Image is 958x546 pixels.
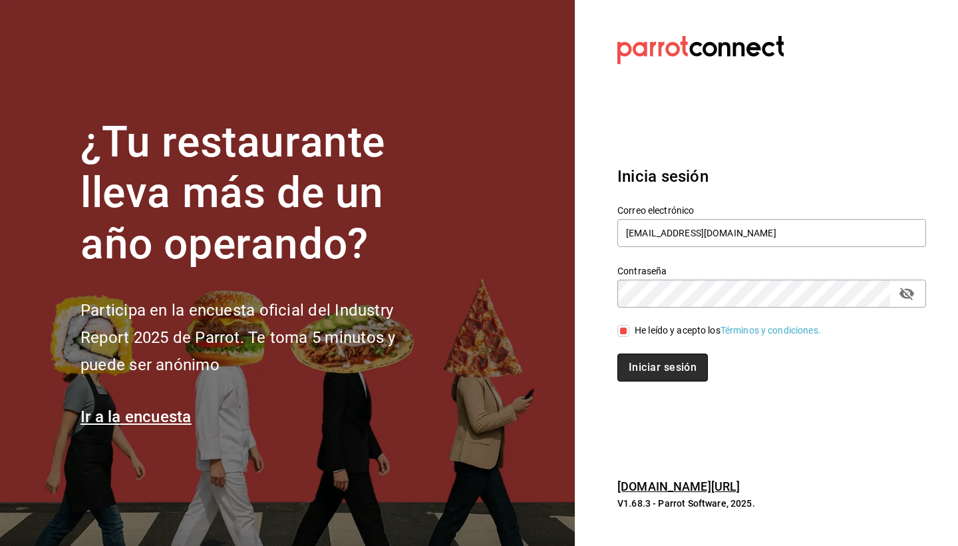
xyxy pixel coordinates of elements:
p: V1.68.3 - Parrot Software, 2025. [617,497,926,510]
h2: Participa en la encuesta oficial del Industry Report 2025 de Parrot. Te toma 5 minutos y puede se... [80,297,440,378]
a: Términos y condiciones. [720,325,821,336]
h1: ¿Tu restaurante lleva más de un año operando? [80,117,440,270]
button: passwordField [895,282,918,305]
a: [DOMAIN_NAME][URL] [617,479,740,493]
input: Ingresa tu correo electrónico [617,219,926,247]
div: He leído y acepto los [635,324,821,338]
a: Ir a la encuesta [80,408,192,426]
label: Correo electrónico [617,205,926,214]
button: Iniciar sesión [617,354,708,382]
label: Contraseña [617,266,926,275]
h3: Inicia sesión [617,164,926,188]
